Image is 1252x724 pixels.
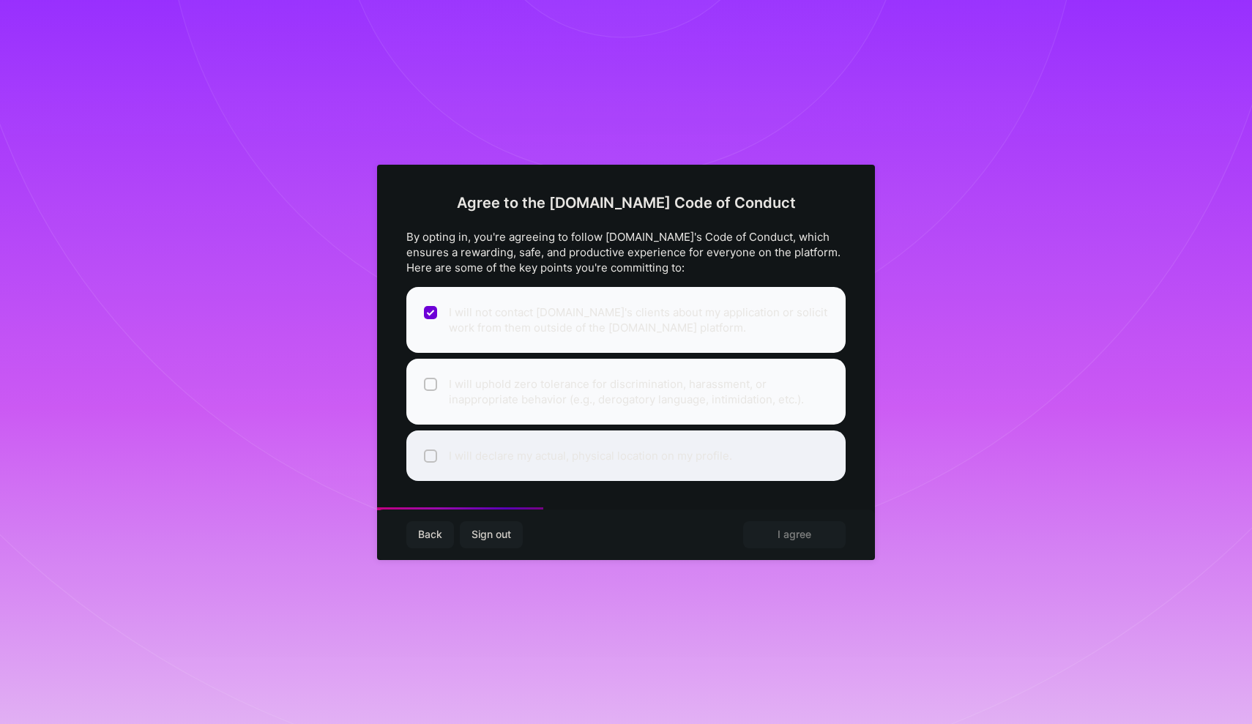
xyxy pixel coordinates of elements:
[406,194,846,212] h2: Agree to the [DOMAIN_NAME] Code of Conduct
[406,229,846,275] div: By opting in, you're agreeing to follow [DOMAIN_NAME]'s Code of Conduct, which ensures a rewardin...
[406,430,846,481] li: I will declare my actual, physical location on my profile.
[460,521,523,548] button: Sign out
[472,527,511,542] span: Sign out
[406,287,846,353] li: I will not contact [DOMAIN_NAME]'s clients about my application or solicit work from them outside...
[406,359,846,425] li: I will uphold zero tolerance for discrimination, harassment, or inappropriate behavior (e.g., der...
[406,521,454,548] button: Back
[418,527,442,542] span: Back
